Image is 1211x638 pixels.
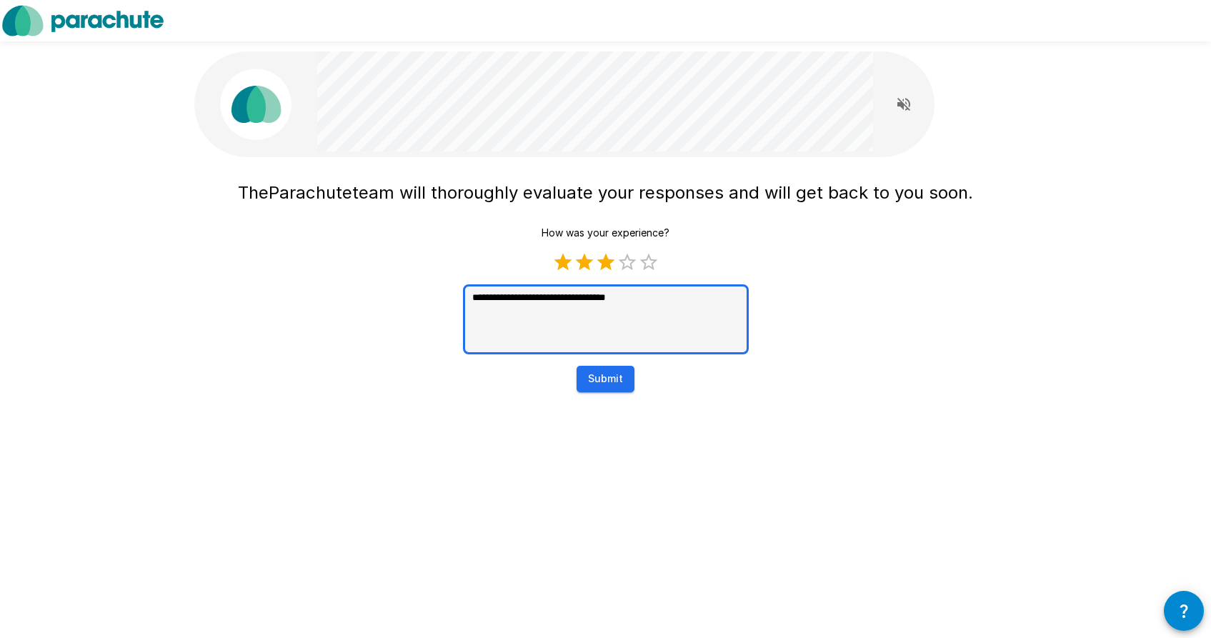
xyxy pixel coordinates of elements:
span: team will thoroughly evaluate your responses and will get back to you soon. [352,182,973,203]
span: Parachute [269,182,352,203]
button: Read questions aloud [889,90,918,119]
img: parachute_avatar.png [220,69,291,140]
span: The [238,182,269,203]
button: Submit [577,366,634,392]
p: How was your experience? [542,226,669,240]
